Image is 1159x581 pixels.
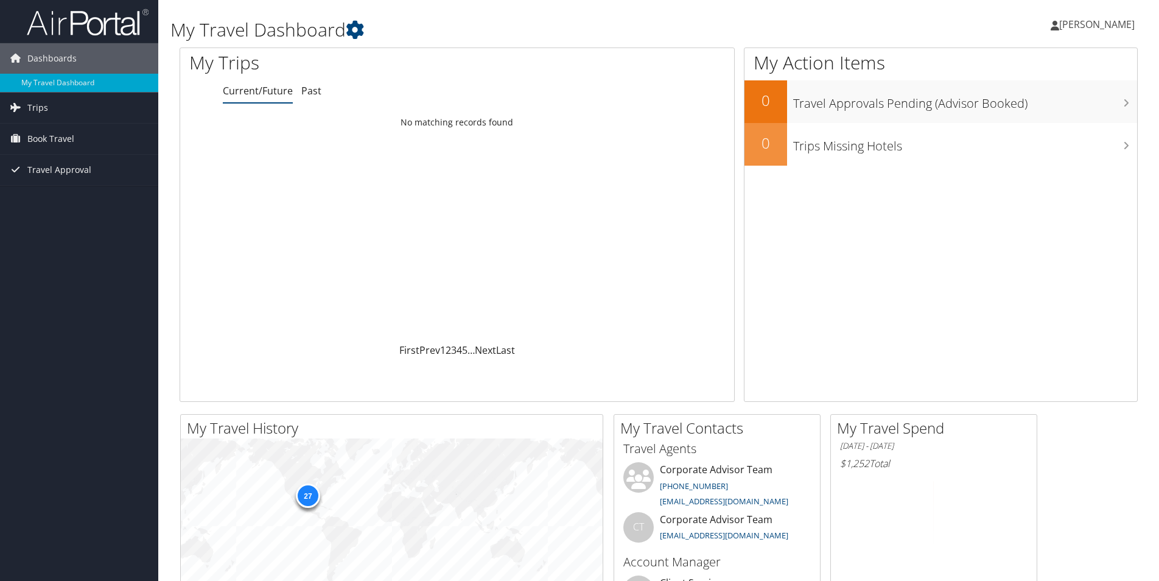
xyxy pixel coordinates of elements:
[840,457,869,470] span: $1,252
[623,512,654,543] div: CT
[419,343,440,357] a: Prev
[446,343,451,357] a: 2
[440,343,446,357] a: 1
[744,123,1137,166] a: 0Trips Missing Hotels
[223,84,293,97] a: Current/Future
[623,554,811,571] h3: Account Manager
[451,343,457,357] a: 3
[296,484,320,508] div: 27
[840,457,1028,470] h6: Total
[793,89,1137,112] h3: Travel Approvals Pending (Advisor Booked)
[660,496,788,507] a: [EMAIL_ADDRESS][DOMAIN_NAME]
[27,155,91,185] span: Travel Approval
[620,418,820,438] h2: My Travel Contacts
[187,418,603,438] h2: My Travel History
[837,418,1037,438] h2: My Travel Spend
[301,84,321,97] a: Past
[623,440,811,457] h3: Travel Agents
[467,343,475,357] span: …
[793,132,1137,155] h3: Trips Missing Hotels
[475,343,496,357] a: Next
[660,530,788,541] a: [EMAIL_ADDRESS][DOMAIN_NAME]
[27,124,74,154] span: Book Travel
[840,440,1028,452] h6: [DATE] - [DATE]
[744,50,1137,76] h1: My Action Items
[496,343,515,357] a: Last
[462,343,467,357] a: 5
[27,93,48,123] span: Trips
[617,462,817,512] li: Corporate Advisor Team
[617,512,817,552] li: Corporate Advisor Team
[170,17,821,43] h1: My Travel Dashboard
[189,50,494,76] h1: My Trips
[457,343,462,357] a: 4
[399,343,419,357] a: First
[27,8,149,37] img: airportal-logo.png
[1059,18,1135,31] span: [PERSON_NAME]
[27,43,77,74] span: Dashboards
[180,111,734,133] td: No matching records found
[660,481,728,491] a: [PHONE_NUMBER]
[1051,6,1147,43] a: [PERSON_NAME]
[744,80,1137,123] a: 0Travel Approvals Pending (Advisor Booked)
[744,133,787,153] h2: 0
[744,90,787,111] h2: 0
